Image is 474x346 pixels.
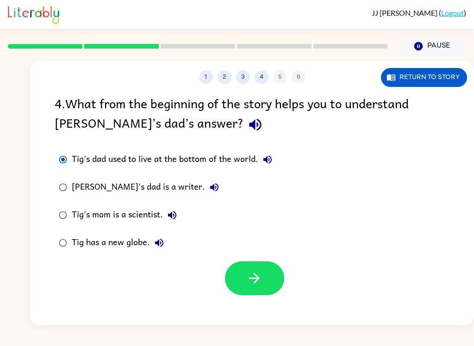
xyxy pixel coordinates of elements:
[72,234,168,252] div: Tig has a new globe.
[381,68,467,87] button: Return to story
[372,8,439,17] span: JJ [PERSON_NAME]
[72,178,224,197] div: [PERSON_NAME]'s dad is a writer.
[372,8,466,17] div: ( )
[8,4,59,24] img: Literably
[258,150,277,169] button: Tig's dad used to live at the bottom of the world.
[199,70,213,84] button: 1
[399,36,466,57] button: Pause
[55,93,449,136] div: 4 . What from the beginning of the story helps you to understand [PERSON_NAME]’s dad’s answer?
[255,70,268,84] button: 4
[72,150,277,169] div: Tig's dad used to live at the bottom of the world.
[441,8,464,17] a: Logout
[150,234,168,252] button: Tig has a new globe.
[236,70,250,84] button: 3
[205,178,224,197] button: [PERSON_NAME]'s dad is a writer.
[72,206,181,224] div: Tig's mom is a scientist.
[163,206,181,224] button: Tig's mom is a scientist.
[218,70,231,84] button: 2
